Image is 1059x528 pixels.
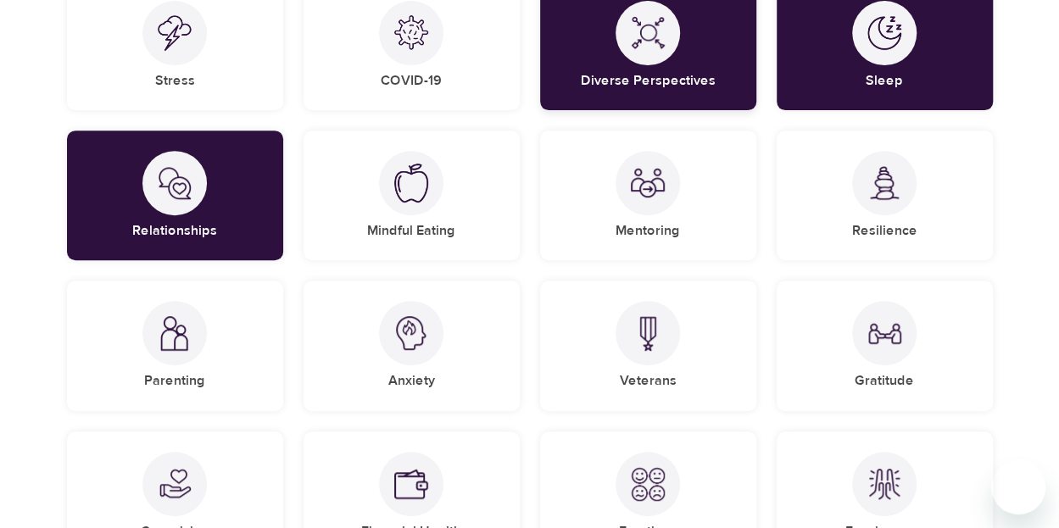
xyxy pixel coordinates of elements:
[132,222,217,240] h5: Relationships
[855,372,914,390] h5: Gratitude
[158,15,192,51] img: Stress
[304,281,520,410] div: AnxietyAnxiety
[777,281,993,410] div: GratitudeGratitude
[631,16,665,50] img: Diverse Perspectives
[867,16,901,50] img: Sleep
[304,131,520,260] div: Mindful EatingMindful Eating
[867,316,901,350] img: Gratitude
[158,166,192,200] img: Relationships
[394,316,428,350] img: Anxiety
[158,316,192,351] img: Parenting
[394,164,428,203] img: Mindful Eating
[158,467,192,501] img: Caregiving
[616,222,680,240] h5: Mentoring
[867,467,901,501] img: Forgiveness
[67,131,283,260] div: RelationshipsRelationships
[381,72,442,90] h5: COVID-19
[540,131,756,260] div: MentoringMentoring
[367,222,455,240] h5: Mindful Eating
[867,166,901,201] img: Resilience
[631,467,665,501] img: Emotions
[991,460,1045,514] iframe: Button to launch messaging window
[620,372,677,390] h5: Veterans
[155,72,195,90] h5: Stress
[144,372,205,390] h5: Parenting
[394,467,428,501] img: Financial Health
[581,72,716,90] h5: Diverse Perspectives
[631,316,665,351] img: Veterans
[394,15,428,50] img: COVID-19
[777,131,993,260] div: ResilienceResilience
[866,72,903,90] h5: Sleep
[67,281,283,410] div: ParentingParenting
[388,372,435,390] h5: Anxiety
[540,281,756,410] div: VeteransVeterans
[631,166,665,200] img: Mentoring
[852,222,917,240] h5: Resilience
